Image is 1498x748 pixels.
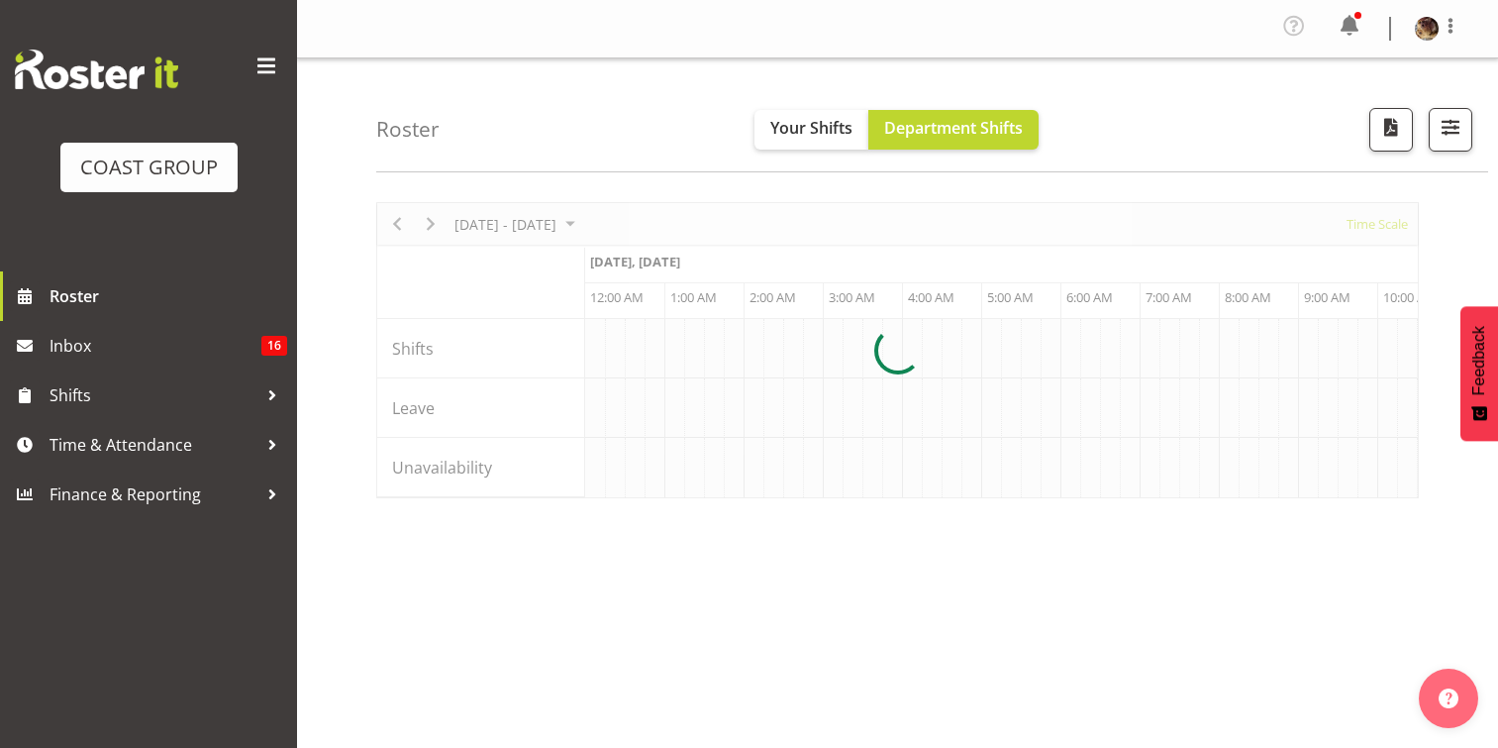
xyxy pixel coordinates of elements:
button: Download a PDF of the roster according to the set date range. [1369,108,1413,152]
span: Department Shifts [884,117,1023,139]
button: Feedback - Show survey [1460,306,1498,441]
button: Department Shifts [868,110,1039,150]
span: Finance & Reporting [50,480,257,509]
div: COAST GROUP [80,153,218,182]
span: Roster [50,281,287,311]
h4: Roster [376,118,440,141]
img: Rosterit website logo [15,50,178,89]
img: aaron-grant454b22c01f25b3c339245abd24dca433.png [1415,17,1439,41]
span: Inbox [50,331,261,361]
span: 16 [261,336,287,356]
img: help-xxl-2.png [1439,689,1458,708]
button: Filter Shifts [1429,108,1472,152]
span: Feedback [1470,326,1488,395]
span: Shifts [50,380,257,410]
button: Your Shifts [754,110,868,150]
span: Time & Attendance [50,430,257,460]
span: Your Shifts [770,117,852,139]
